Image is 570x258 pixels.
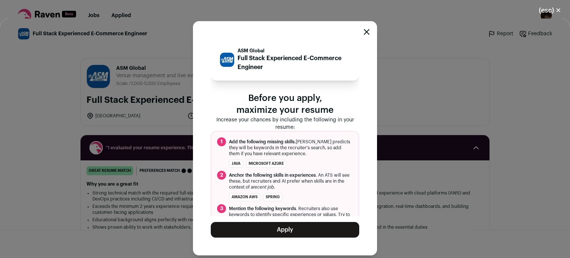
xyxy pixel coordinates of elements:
[246,160,286,168] li: Microsoft Azure
[211,92,359,116] p: Before you apply, maximize your resume
[229,193,260,201] li: Amazon AWS
[253,185,275,189] i: recent job.
[530,2,570,19] button: Close modal
[220,53,234,67] img: cf0ca70e765408b0fcc6ccab44f45cc95562d2ef42c2d50cfe2bf2bb3bae89cb.jpg
[217,204,226,213] span: 3
[211,222,359,238] button: Apply
[217,137,226,146] span: 1
[229,206,353,229] span: . Recruiters also use keywords to identify specific experiences or values. Try to mirror the spel...
[229,206,296,211] span: Mention the following keywords
[229,140,296,144] span: Add the following missing skills.
[237,48,350,54] p: ASM Global
[229,139,353,157] span: [PERSON_NAME] predicts they will be keywords in the recruiter's search, so add them if you have r...
[237,54,350,72] p: Full Stack Experienced E-Commerce Engineer
[229,172,353,190] span: . An ATS will see these, but recruiters and AI prefer when skills are in the context of a
[364,29,370,35] button: Close modal
[211,116,359,131] p: Increase your chances by including the following in your resume:
[217,171,226,180] span: 2
[229,173,316,177] span: Anchor the following skills in experiences
[263,193,282,201] li: Spring
[229,160,243,168] li: Java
